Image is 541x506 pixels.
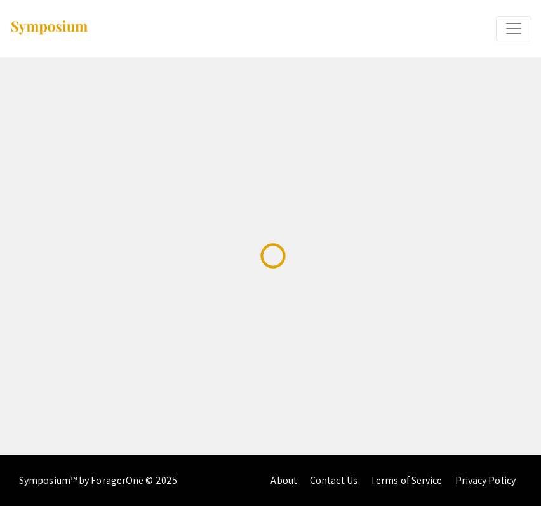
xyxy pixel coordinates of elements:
a: About [270,474,297,487]
img: Symposium by ForagerOne [10,20,89,37]
a: Contact Us [310,474,357,487]
a: Terms of Service [370,474,443,487]
div: Symposium™ by ForagerOne © 2025 [19,455,177,506]
iframe: Chat [487,449,531,496]
a: Privacy Policy [455,474,516,487]
button: Expand or Collapse Menu [496,16,531,41]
